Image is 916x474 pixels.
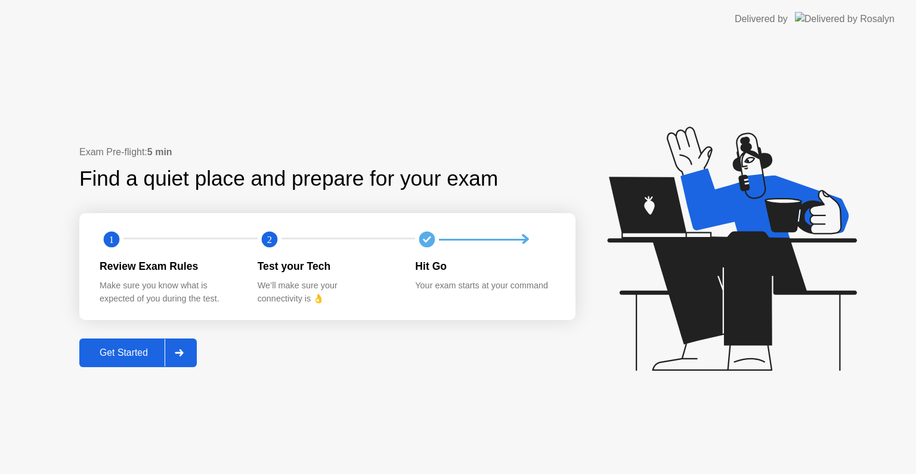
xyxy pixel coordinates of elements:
[415,258,554,274] div: Hit Go
[79,338,197,367] button: Get Started
[258,258,397,274] div: Test your Tech
[79,145,575,159] div: Exam Pre-flight:
[267,234,272,245] text: 2
[83,347,165,358] div: Get Started
[795,12,895,26] img: Delivered by Rosalyn
[100,279,239,305] div: Make sure you know what is expected of you during the test.
[735,12,788,26] div: Delivered by
[100,258,239,274] div: Review Exam Rules
[109,234,114,245] text: 1
[79,163,500,195] div: Find a quiet place and prepare for your exam
[147,147,172,157] b: 5 min
[258,279,397,305] div: We’ll make sure your connectivity is 👌
[415,279,554,293] div: Your exam starts at your command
